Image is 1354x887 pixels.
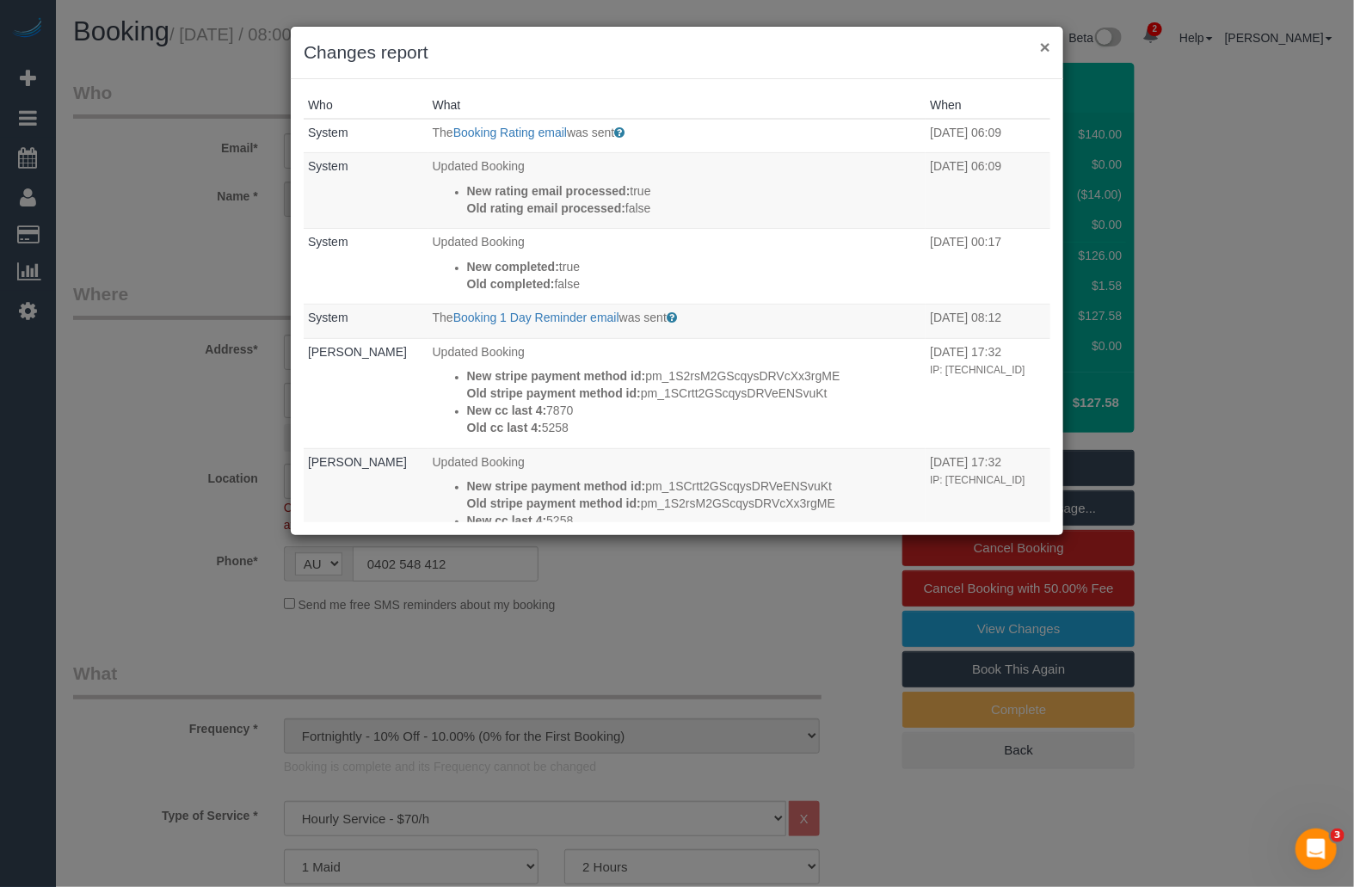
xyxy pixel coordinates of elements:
td: Who [304,305,428,339]
a: System [308,311,348,324]
span: Updated Booking [433,455,525,469]
h3: Changes report [304,40,1050,65]
strong: New rating email processed: [467,184,631,198]
td: When [926,305,1050,339]
td: What [428,229,926,305]
button: × [1040,38,1050,56]
td: When [926,448,1050,558]
strong: Old stripe payment method id: [467,386,641,400]
span: The [433,126,453,139]
p: true [467,258,922,275]
span: was sent [567,126,614,139]
td: Who [304,338,428,448]
td: What [428,153,926,229]
strong: New cc last 4: [467,403,547,417]
strong: Old completed: [467,277,555,291]
span: was sent [619,311,667,324]
a: System [308,235,348,249]
strong: Old stripe payment method id: [467,496,641,510]
span: Updated Booking [433,235,525,249]
td: When [926,153,1050,229]
td: When [926,229,1050,305]
td: When [926,119,1050,153]
td: Who [304,119,428,153]
strong: Old rating email processed: [467,201,625,215]
th: When [926,92,1050,119]
td: Who [304,448,428,558]
span: Updated Booking [433,345,525,359]
a: System [308,126,348,139]
span: Updated Booking [433,159,525,173]
p: true [467,182,922,200]
a: [PERSON_NAME] [308,455,407,469]
sui-modal: Changes report [291,27,1063,535]
p: pm_1SCrtt2GScqysDRVeENSvuKt [467,477,922,495]
strong: New cc last 4: [467,514,547,527]
td: What [428,338,926,448]
th: Who [304,92,428,119]
p: false [467,200,922,217]
p: pm_1S2rsM2GScqysDRVcXx3rgME [467,495,922,512]
a: Booking Rating email [453,126,567,139]
span: The [433,311,453,324]
strong: Old cc last 4: [467,421,542,434]
a: System [308,159,348,173]
span: 3 [1331,828,1345,842]
td: What [428,448,926,558]
p: 5258 [467,512,922,529]
small: IP: [TECHNICAL_ID] [930,474,1025,486]
p: false [467,275,922,293]
th: What [428,92,926,119]
td: When [926,338,1050,448]
p: 5258 [467,419,922,436]
small: IP: [TECHNICAL_ID] [930,364,1025,376]
strong: New completed: [467,260,559,274]
td: What [428,305,926,339]
p: 7870 [467,402,922,419]
p: pm_1SCrtt2GScqysDRVeENSvuKt [467,385,922,402]
strong: New stripe payment method id: [467,369,646,383]
a: [PERSON_NAME] [308,345,407,359]
strong: New stripe payment method id: [467,479,646,493]
a: Booking 1 Day Reminder email [453,311,619,324]
iframe: Intercom live chat [1296,828,1337,870]
td: Who [304,153,428,229]
p: pm_1S2rsM2GScqysDRVcXx3rgME [467,367,922,385]
td: Who [304,229,428,305]
td: What [428,119,926,153]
